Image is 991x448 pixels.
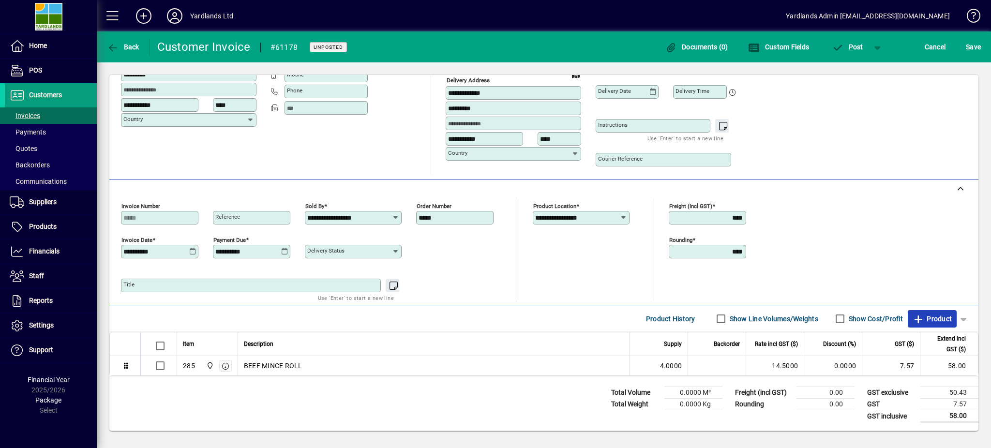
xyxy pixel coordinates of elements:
label: Show Line Volumes/Weights [728,314,818,324]
td: GST inclusive [862,410,920,422]
button: Custom Fields [746,38,811,56]
mat-label: Product location [533,203,576,209]
span: ave [966,39,981,55]
span: Description [244,339,273,349]
td: GST exclusive [862,387,920,399]
span: Custom Fields [748,43,809,51]
button: Add [128,7,159,25]
mat-label: Country [448,149,467,156]
mat-label: Order number [417,203,451,209]
mat-label: Delivery date [598,88,631,94]
td: 7.57 [920,399,978,410]
span: S [966,43,970,51]
a: Suppliers [5,190,97,214]
td: 58.00 [920,356,978,375]
span: Financials [29,247,60,255]
button: Product History [642,310,699,328]
span: Financial Year [28,376,70,384]
a: Support [5,338,97,362]
span: Payments [10,128,46,136]
span: 4.0000 [660,361,682,371]
button: Documents (0) [663,38,731,56]
mat-label: Invoice number [121,203,160,209]
span: Package [35,396,61,404]
mat-label: Country [123,116,143,122]
span: Communications [10,178,67,185]
a: Reports [5,289,97,313]
td: Total Weight [606,399,664,410]
td: 0.0000 [804,356,862,375]
div: Yardlands Ltd [190,8,233,24]
div: 285 [183,361,195,371]
button: Product [908,310,957,328]
td: 0.0000 Kg [664,399,722,410]
a: Staff [5,264,97,288]
span: Yardlands Limited [204,360,215,371]
span: Rate incl GST ($) [755,339,798,349]
td: Freight (incl GST) [730,387,796,399]
div: Yardlands Admin [EMAIL_ADDRESS][DOMAIN_NAME] [786,8,950,24]
a: Financials [5,239,97,264]
div: #61178 [270,40,298,55]
span: POS [29,66,42,74]
span: Documents (0) [665,43,728,51]
a: Settings [5,314,97,338]
td: 0.00 [796,387,855,399]
td: 0.00 [796,399,855,410]
mat-label: Invoice date [121,237,152,243]
span: P [849,43,853,51]
a: Quotes [5,140,97,157]
div: Customer Invoice [157,39,251,55]
div: 14.5000 [752,361,798,371]
a: Products [5,215,97,239]
span: ost [832,43,863,51]
span: Product History [646,311,695,327]
mat-label: Delivery status [307,247,345,254]
td: 50.43 [920,387,978,399]
mat-label: Courier Reference [598,155,643,162]
a: Backorders [5,157,97,173]
span: BEEF MINCE ROLL [244,361,302,371]
a: View on map [568,67,584,82]
span: Product [913,311,952,327]
mat-hint: Use 'Enter' to start a new line [318,292,394,303]
td: GST [862,399,920,410]
span: Discount (%) [823,339,856,349]
span: Staff [29,272,44,280]
span: Support [29,346,53,354]
mat-label: Freight (incl GST) [669,203,712,209]
mat-label: Instructions [598,121,628,128]
button: Post [827,38,868,56]
a: Knowledge Base [960,2,979,33]
button: Profile [159,7,190,25]
mat-label: Sold by [305,203,324,209]
mat-label: Phone [287,87,302,94]
span: Reports [29,297,53,304]
label: Show Cost/Profit [847,314,903,324]
mat-hint: Use 'Enter' to start a new line [647,133,723,144]
span: Supply [664,339,682,349]
button: Back [105,38,142,56]
span: Invoices [10,112,40,119]
a: Home [5,34,97,58]
span: Suppliers [29,198,57,206]
span: Quotes [10,145,37,152]
mat-label: Rounding [669,237,692,243]
span: Cancel [925,39,946,55]
a: Communications [5,173,97,190]
span: Home [29,42,47,49]
button: Save [963,38,983,56]
span: Settings [29,321,54,329]
td: 58.00 [920,410,978,422]
a: Invoices [5,107,97,124]
span: Extend incl GST ($) [926,333,966,355]
span: Customers [29,91,62,99]
a: Payments [5,124,97,140]
span: Backorder [714,339,740,349]
span: Products [29,223,57,230]
span: Back [107,43,139,51]
td: 0.0000 M³ [664,387,722,399]
mat-label: Payment due [213,237,246,243]
td: 7.57 [862,356,920,375]
button: Cancel [922,38,948,56]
